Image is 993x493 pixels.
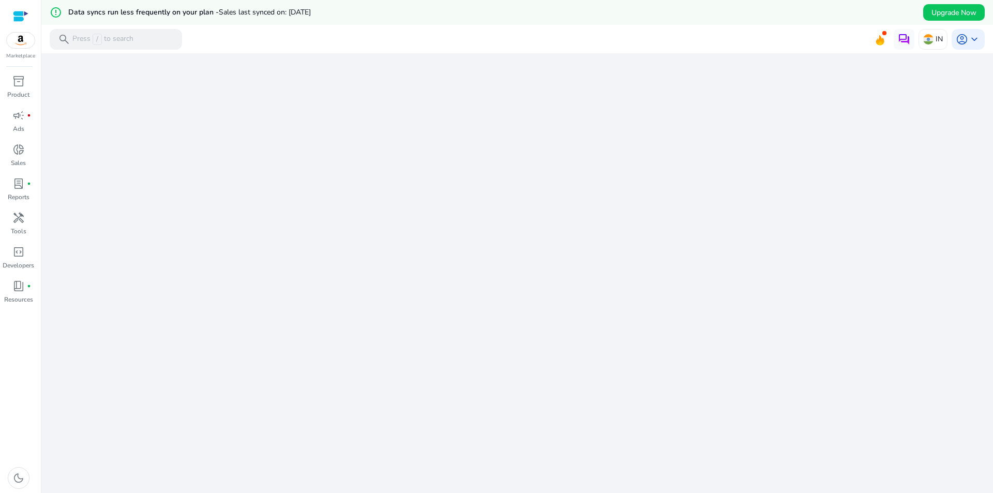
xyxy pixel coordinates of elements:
span: dark_mode [12,472,25,484]
span: code_blocks [12,246,25,258]
span: donut_small [12,143,25,156]
span: Sales last synced on: [DATE] [219,7,311,17]
p: Ads [13,124,24,133]
span: keyboard_arrow_down [968,33,981,46]
span: campaign [12,109,25,122]
mat-icon: error_outline [50,6,62,19]
img: in.svg [923,34,934,44]
button: Upgrade Now [923,4,985,21]
p: Reports [8,192,29,202]
p: Tools [11,227,26,236]
span: lab_profile [12,177,25,190]
p: IN [936,30,943,48]
p: Developers [3,261,34,270]
span: Upgrade Now [931,7,976,18]
p: Resources [4,295,33,304]
span: fiber_manual_record [27,182,31,186]
span: book_4 [12,280,25,292]
p: Product [7,90,29,99]
p: Sales [11,158,26,168]
span: inventory_2 [12,75,25,87]
span: account_circle [956,33,968,46]
img: amazon.svg [7,33,35,48]
span: fiber_manual_record [27,284,31,288]
span: fiber_manual_record [27,113,31,117]
span: / [93,34,102,45]
span: handyman [12,212,25,224]
p: Press to search [72,34,133,45]
h5: Data syncs run less frequently on your plan - [68,8,311,17]
span: search [58,33,70,46]
p: Marketplace [6,52,35,60]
